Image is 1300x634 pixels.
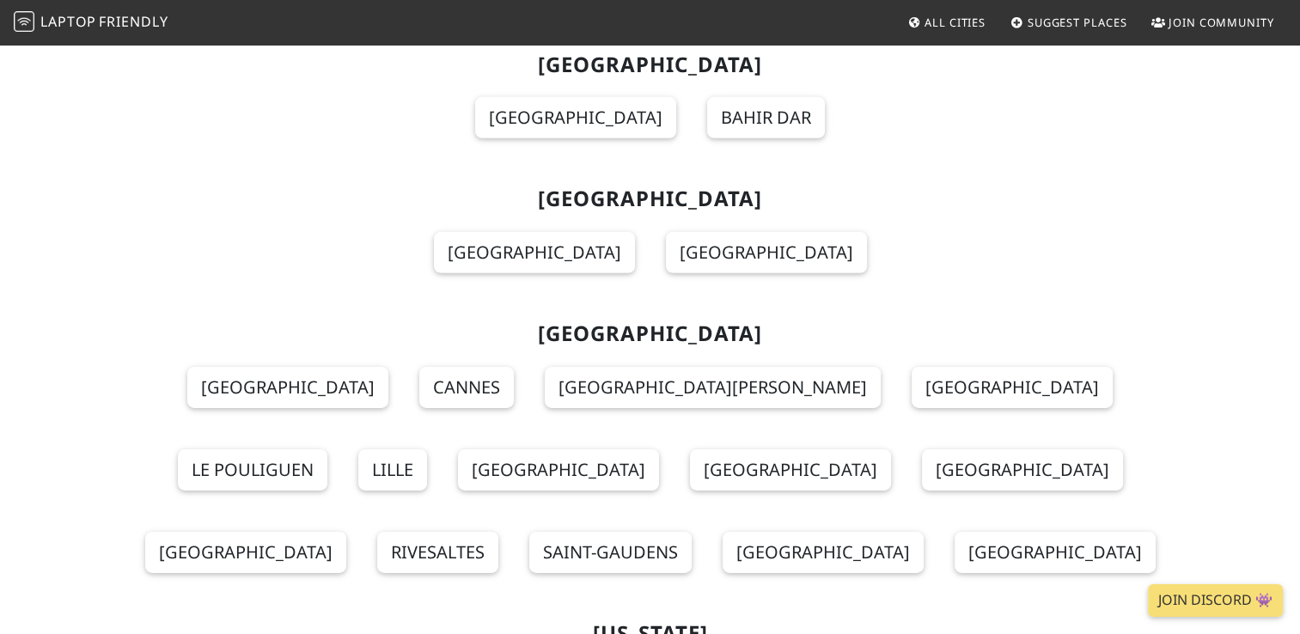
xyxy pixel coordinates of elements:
[40,12,96,31] span: Laptop
[690,449,891,491] a: [GEOGRAPHIC_DATA]
[377,532,498,573] a: Rivesaltes
[358,449,427,491] a: Lille
[1004,7,1134,38] a: Suggest Places
[187,367,388,408] a: [GEOGRAPHIC_DATA]
[545,367,881,408] a: [GEOGRAPHIC_DATA][PERSON_NAME]
[723,532,924,573] a: [GEOGRAPHIC_DATA]
[475,97,676,138] a: [GEOGRAPHIC_DATA]
[912,367,1113,408] a: [GEOGRAPHIC_DATA]
[1169,15,1274,30] span: Join Community
[707,97,825,138] a: Bahir Dar
[529,532,692,573] a: Saint-Gaudens
[1144,7,1281,38] a: Join Community
[434,232,635,273] a: [GEOGRAPHIC_DATA]
[955,532,1156,573] a: [GEOGRAPHIC_DATA]
[99,12,168,31] span: Friendly
[419,367,514,408] a: Cannes
[925,15,986,30] span: All Cities
[14,8,168,38] a: LaptopFriendly LaptopFriendly
[94,186,1207,211] h2: [GEOGRAPHIC_DATA]
[1028,15,1127,30] span: Suggest Places
[14,11,34,32] img: LaptopFriendly
[145,532,346,573] a: [GEOGRAPHIC_DATA]
[178,449,327,491] a: Le Pouliguen
[94,321,1207,346] h2: [GEOGRAPHIC_DATA]
[458,449,659,491] a: [GEOGRAPHIC_DATA]
[900,7,992,38] a: All Cities
[922,449,1123,491] a: [GEOGRAPHIC_DATA]
[94,52,1207,77] h2: [GEOGRAPHIC_DATA]
[666,232,867,273] a: [GEOGRAPHIC_DATA]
